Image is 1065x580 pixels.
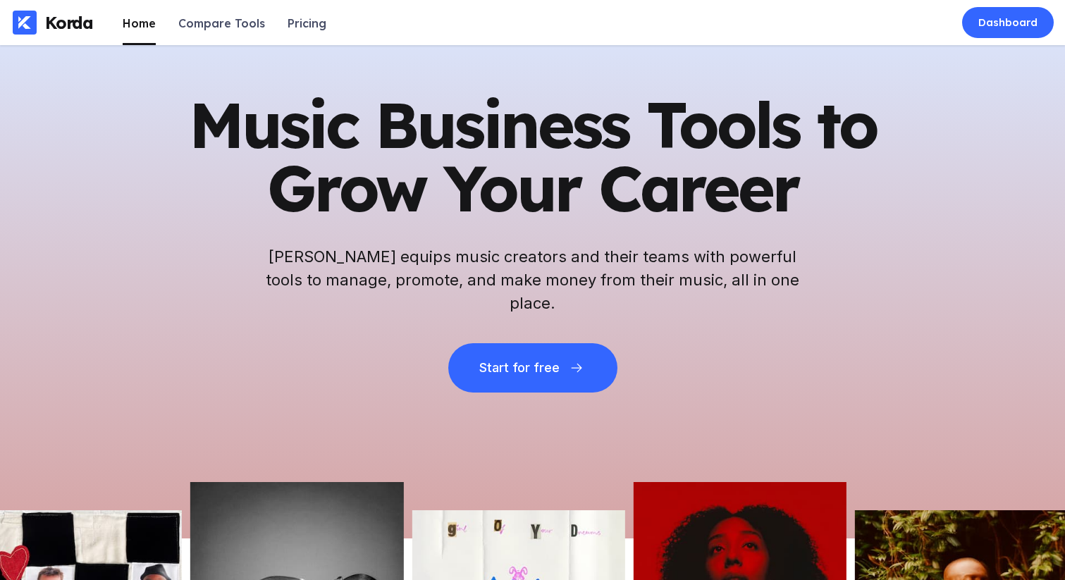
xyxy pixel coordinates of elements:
[178,16,265,30] div: Compare Tools
[448,343,617,393] button: Start for free
[45,12,93,33] div: Korda
[265,245,801,315] h2: [PERSON_NAME] equips music creators and their teams with powerful tools to manage, promote, and m...
[479,361,560,375] div: Start for free
[962,7,1054,38] a: Dashboard
[187,93,878,220] h1: Music Business Tools to Grow Your Career
[978,16,1038,30] div: Dashboard
[123,16,156,30] div: Home
[288,16,326,30] div: Pricing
